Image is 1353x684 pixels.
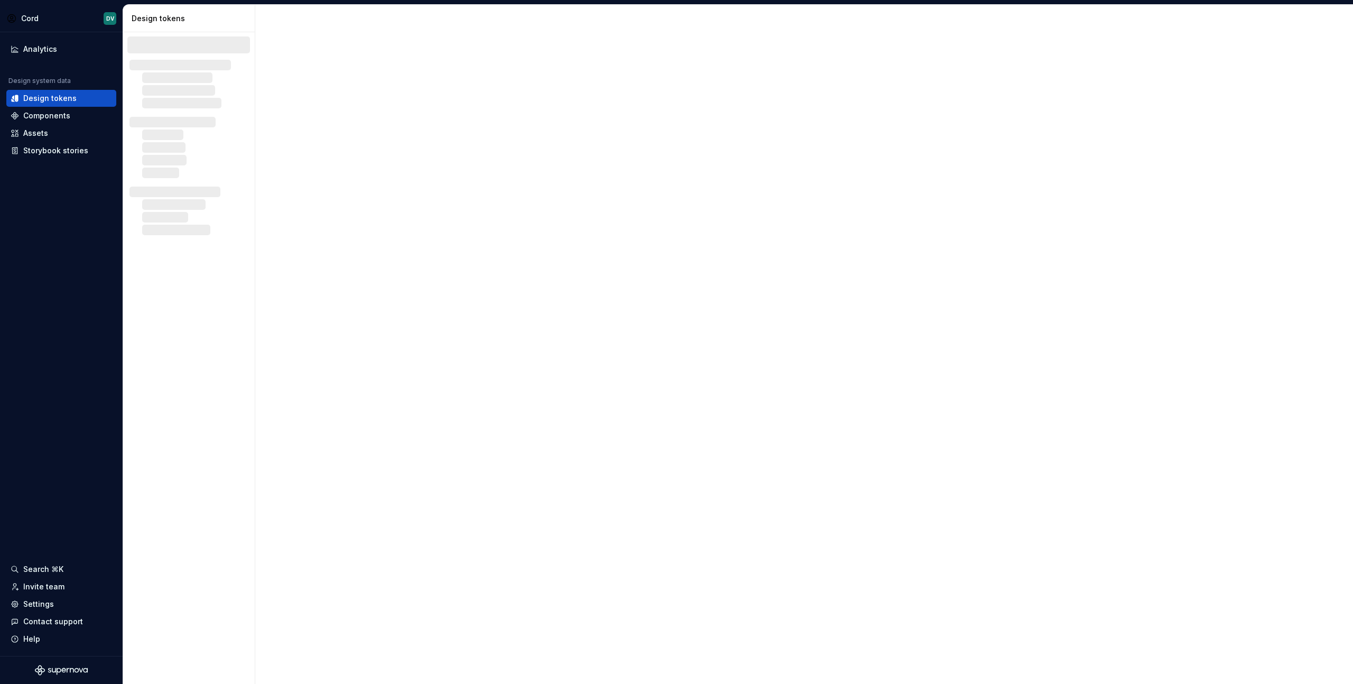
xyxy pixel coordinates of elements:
div: Storybook stories [23,145,88,156]
div: Analytics [23,44,57,54]
button: Search ⌘K [6,561,116,578]
svg: Supernova Logo [35,665,88,676]
div: Design tokens [23,93,77,104]
button: CordDV [2,7,121,30]
a: Assets [6,125,116,142]
div: Settings [23,599,54,609]
button: Help [6,631,116,648]
a: Storybook stories [6,142,116,159]
a: Design tokens [6,90,116,107]
div: DV [106,14,114,23]
div: Cord [21,13,39,24]
button: Contact support [6,613,116,630]
div: Design tokens [132,13,251,24]
div: Assets [23,128,48,138]
a: Components [6,107,116,124]
div: Invite team [23,581,64,592]
a: Analytics [6,41,116,58]
div: Components [23,110,70,121]
a: Settings [6,596,116,613]
div: Contact support [23,616,83,627]
div: Design system data [8,77,71,85]
a: Invite team [6,578,116,595]
div: Help [23,634,40,644]
div: Search ⌘K [23,564,63,575]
